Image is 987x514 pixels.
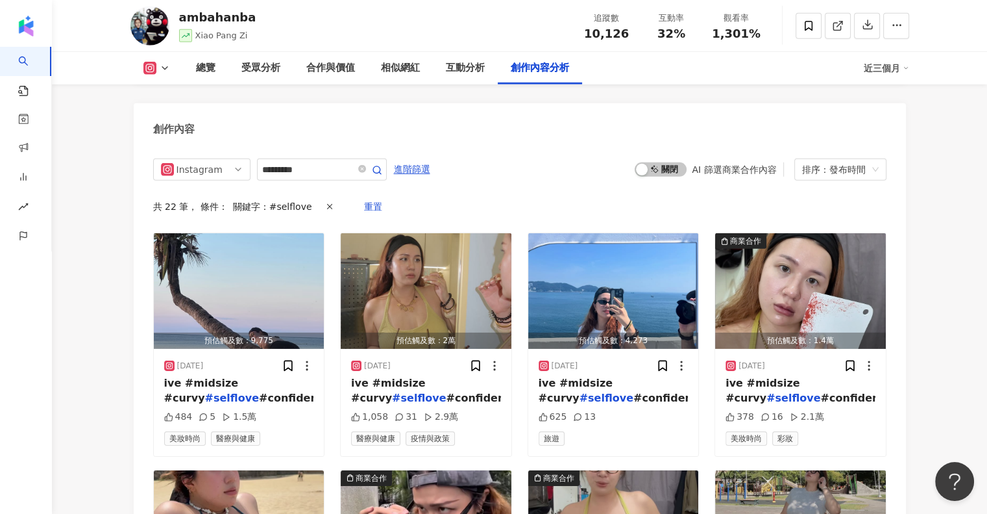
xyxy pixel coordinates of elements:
div: 預估觸及數：9,775 [154,333,324,349]
div: 相似網紅 [381,60,420,76]
img: post-image [341,233,511,349]
span: 關鍵字：#selflove [233,201,312,212]
div: 商業合作 [356,472,387,485]
span: close-circle [358,165,366,173]
div: [DATE] [177,361,204,372]
div: 創作內容分析 [511,60,569,76]
div: 31 [395,411,417,424]
div: [DATE] [552,361,578,372]
span: ive #midsize #curvy [539,377,613,404]
button: 預估觸及數：2萬 [341,233,511,349]
img: post-image [154,233,324,349]
span: #confidenc [446,392,511,404]
mark: #selflove [205,392,259,404]
div: Instagram [177,159,219,180]
div: 觀看率 [712,12,761,25]
span: ive #midsize #curvy [164,377,239,404]
div: ambahanba [179,9,256,25]
div: 受眾分析 [241,60,280,76]
div: 預估觸及數：1.4萬 [715,333,886,349]
div: 2.9萬 [424,411,458,424]
button: 預估觸及數：9,775 [154,233,324,349]
span: 32% [657,27,685,40]
div: 16 [761,411,783,424]
div: 1.5萬 [222,411,256,424]
span: 美妝時尚 [725,431,767,446]
span: ive #midsize #curvy [725,377,800,404]
div: 13 [573,411,596,424]
span: 疫情與政策 [406,431,455,446]
img: post-image [715,233,886,349]
div: 預估觸及數：4,273 [528,333,699,349]
button: 預估觸及數：4,273 [528,233,699,349]
div: 2.1萬 [790,411,824,424]
span: 10,126 [584,27,629,40]
div: 5 [199,411,215,424]
mark: #selflove [766,392,820,404]
span: 重置 [363,197,382,218]
div: 追蹤數 [582,12,631,25]
div: 共 22 筆 ， 條件： [153,194,886,220]
span: rise [18,194,29,223]
span: Xiao Pang Zi [195,31,248,40]
div: 378 [725,411,754,424]
span: #confidenc [633,392,698,404]
img: logo icon [16,16,36,36]
button: 進階篩選 [393,159,431,179]
span: close-circle [358,164,366,176]
a: search [18,47,44,97]
img: KOL Avatar [130,6,169,45]
span: 醫療與健康 [351,431,400,446]
div: 互動率 [647,12,696,25]
iframe: Help Scout Beacon - Open [935,462,974,501]
span: 旅遊 [539,431,565,446]
div: 預估觸及數：2萬 [341,333,511,349]
div: 1,058 [351,411,388,424]
div: 484 [164,411,193,424]
span: 進階篩選 [394,159,430,180]
div: [DATE] [738,361,765,372]
mark: #selflove [392,392,446,404]
mark: #selflove [579,392,633,404]
div: 商業合作 [730,235,761,248]
img: post-image [528,233,699,349]
span: 1,301% [712,27,761,40]
div: 總覽 [196,60,215,76]
div: AI 篩選商業合作內容 [692,164,776,175]
button: 重置 [353,196,392,217]
button: 商業合作預估觸及數：1.4萬 [715,233,886,349]
span: #confidenc [820,392,885,404]
span: 彩妝 [772,431,798,446]
span: ive #midsize #curvy [351,377,426,404]
span: #confidenc [259,392,324,404]
span: 醫療與健康 [211,431,260,446]
div: [DATE] [364,361,391,372]
div: 商業合作 [543,472,574,485]
div: 近三個月 [864,58,909,79]
div: 排序：發布時間 [802,159,867,180]
div: 合作與價值 [306,60,355,76]
div: 互動分析 [446,60,485,76]
div: 625 [539,411,567,424]
div: 創作內容 [153,122,195,136]
span: 美妝時尚 [164,431,206,446]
